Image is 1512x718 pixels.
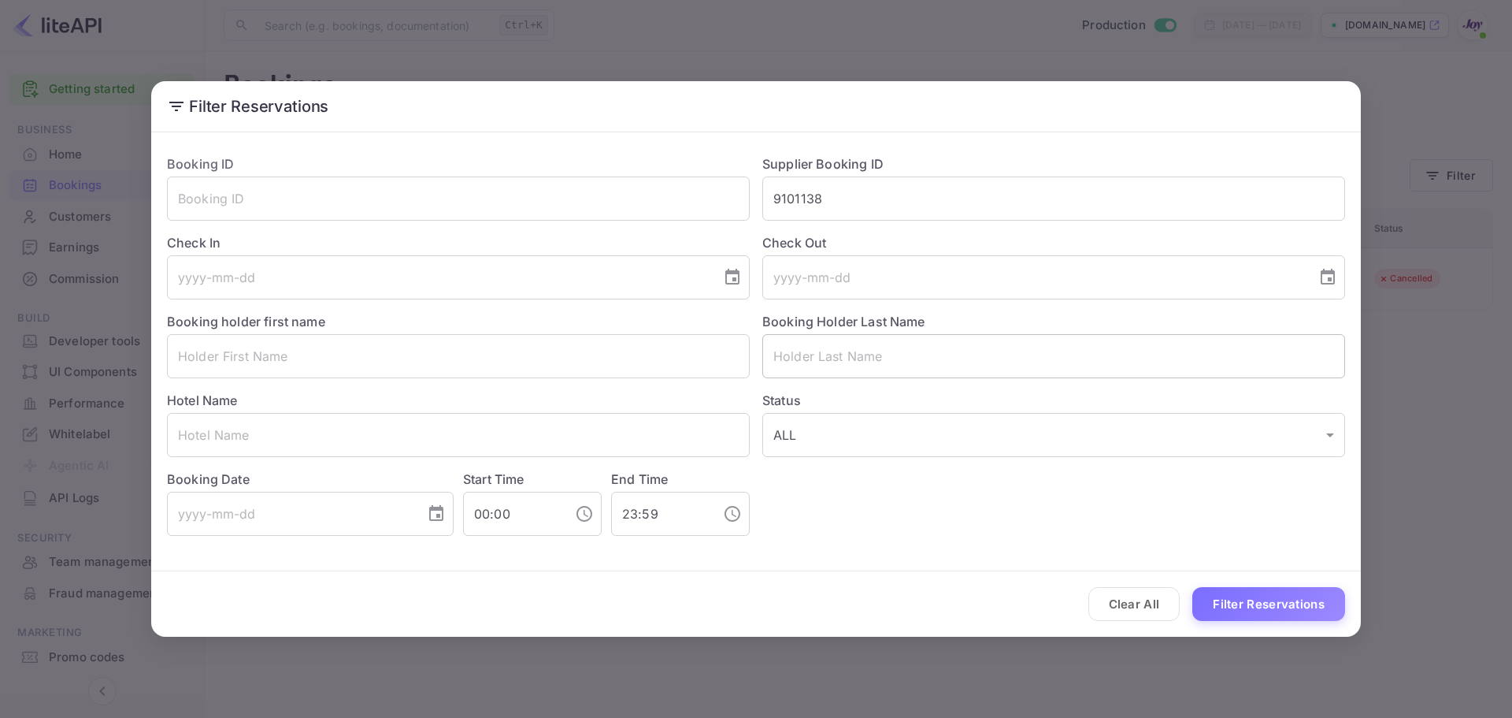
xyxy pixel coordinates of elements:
[762,156,884,172] label: Supplier Booking ID
[717,498,748,530] button: Choose time, selected time is 11:59 PM
[762,255,1306,299] input: yyyy-mm-dd
[569,498,600,530] button: Choose time, selected time is 12:00 AM
[762,391,1345,410] label: Status
[611,492,710,536] input: hh:mm
[1088,587,1180,621] button: Clear All
[717,262,748,293] button: Choose date
[463,492,562,536] input: hh:mm
[762,413,1345,457] div: ALL
[167,392,238,408] label: Hotel Name
[463,471,524,487] label: Start Time
[421,498,452,530] button: Choose date
[1312,262,1343,293] button: Choose date
[167,314,325,329] label: Booking holder first name
[167,156,235,172] label: Booking ID
[151,81,1361,132] h2: Filter Reservations
[762,233,1345,252] label: Check Out
[611,471,668,487] label: End Time
[762,177,1345,221] input: Supplier Booking ID
[167,470,454,489] label: Booking Date
[167,492,414,536] input: yyyy-mm-dd
[167,413,750,457] input: Hotel Name
[762,334,1345,378] input: Holder Last Name
[762,314,925,329] label: Booking Holder Last Name
[1192,587,1345,621] button: Filter Reservations
[167,255,710,299] input: yyyy-mm-dd
[167,334,750,378] input: Holder First Name
[167,233,750,252] label: Check In
[167,177,750,221] input: Booking ID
